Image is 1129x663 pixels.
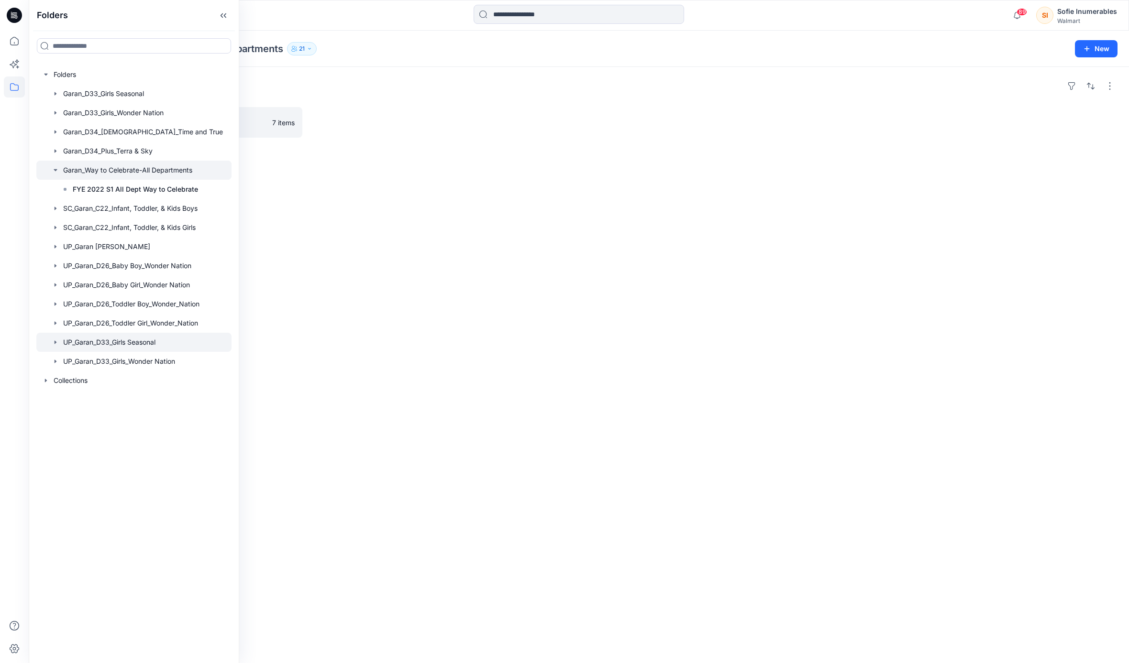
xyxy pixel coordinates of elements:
div: Walmart [1057,17,1117,24]
div: Sofie Inumerables [1057,6,1117,17]
div: SI [1036,7,1053,24]
button: 21 [287,42,317,55]
p: 21 [299,43,305,54]
p: 7 items [272,118,295,128]
button: New [1075,40,1118,57]
span: 89 [1017,8,1027,16]
p: FYE 2022 S1 All Dept Way to Celebrate [73,184,198,195]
